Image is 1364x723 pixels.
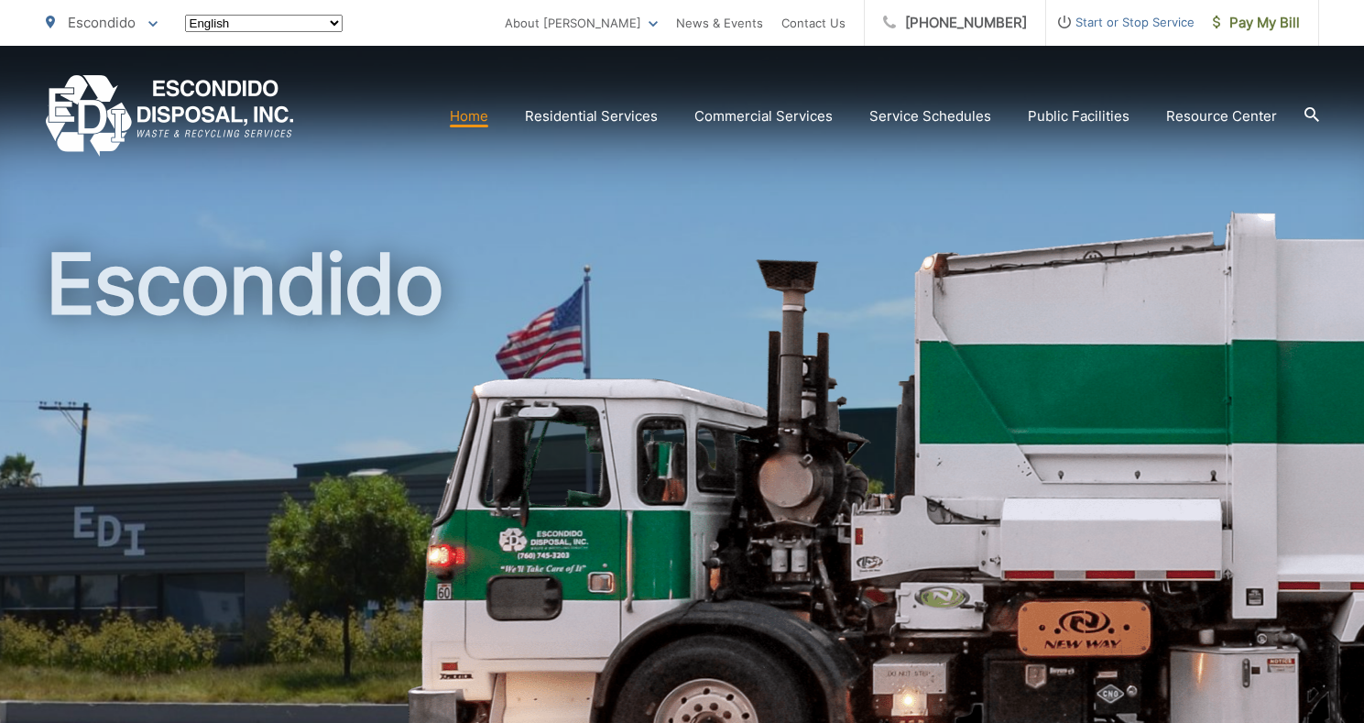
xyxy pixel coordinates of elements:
[676,12,763,34] a: News & Events
[450,105,488,127] a: Home
[505,12,658,34] a: About [PERSON_NAME]
[46,75,294,157] a: EDCD logo. Return to the homepage.
[694,105,833,127] a: Commercial Services
[1213,12,1300,34] span: Pay My Bill
[1166,105,1277,127] a: Resource Center
[869,105,991,127] a: Service Schedules
[781,12,846,34] a: Contact Us
[185,15,343,32] select: Select a language
[68,14,136,31] span: Escondido
[1028,105,1129,127] a: Public Facilities
[525,105,658,127] a: Residential Services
